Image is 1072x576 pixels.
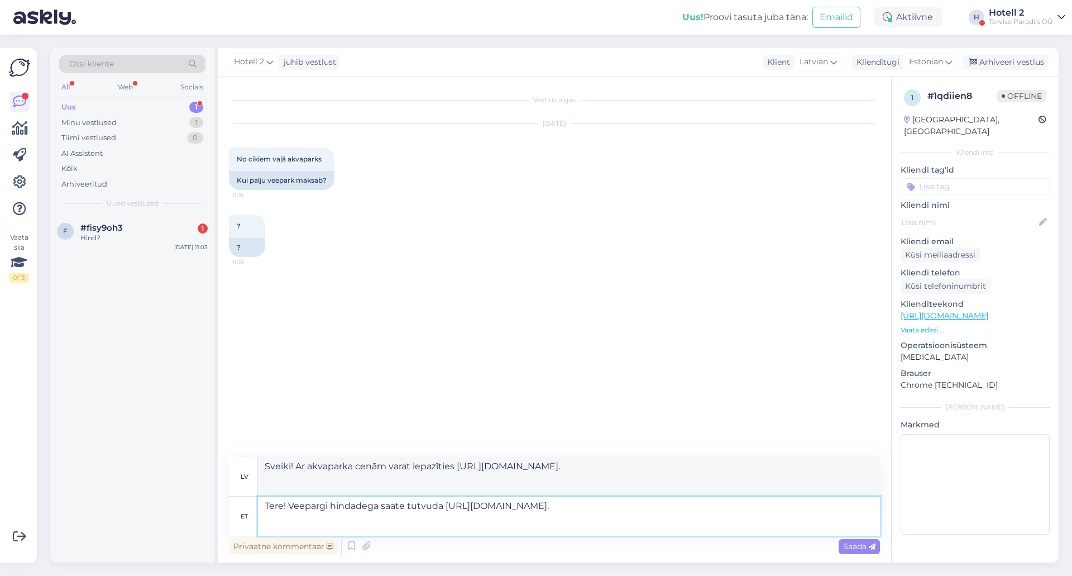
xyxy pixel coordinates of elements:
[901,379,1050,391] p: Chrome [TECHNICAL_ID]
[61,148,103,159] div: AI Assistent
[901,419,1050,431] p: Märkmed
[901,247,980,263] div: Küsi meiliaadressi
[237,155,322,163] span: No cikiem vaļā akvaparks
[80,223,123,233] span: #fisy9oh3
[843,541,875,551] span: Saada
[229,95,880,105] div: Vestlus algas
[241,467,248,486] div: lv
[874,7,942,27] div: Aktiivne
[901,199,1050,211] p: Kliendi nimi
[901,311,988,321] a: [URL][DOMAIN_NAME]
[187,132,203,144] div: 0
[258,497,880,536] textarea: Tere! Veepargi hindadega saate tutvuda [URL][DOMAIN_NAME].
[9,273,29,283] div: 0 / 3
[901,325,1050,335] p: Vaata edasi ...
[116,80,135,94] div: Web
[901,267,1050,279] p: Kliendi telefon
[901,340,1050,351] p: Operatsioonisüsteem
[232,191,274,199] span: 11:16
[61,102,76,113] div: Uus
[61,163,78,174] div: Kõik
[989,17,1053,26] div: Tervise Paradiis OÜ
[901,147,1050,158] div: Kliendi info
[174,243,208,251] div: [DATE] 11:03
[901,351,1050,363] p: [MEDICAL_DATA]
[909,56,943,68] span: Estonian
[229,539,338,554] div: Privaatne kommentaar
[229,118,880,128] div: [DATE]
[989,8,1053,17] div: Hotell 2
[800,56,828,68] span: Latvian
[178,80,205,94] div: Socials
[997,90,1046,102] span: Offline
[901,236,1050,247] p: Kliendi email
[901,164,1050,176] p: Kliendi tag'id
[63,227,68,235] span: f
[234,56,264,68] span: Hotell 2
[927,89,997,103] div: # 1qdiien8
[901,216,1037,229] input: Lisa nimi
[901,402,1050,412] div: [PERSON_NAME]
[69,58,114,70] span: Otsi kliente
[61,117,117,128] div: Minu vestlused
[682,11,808,24] div: Proovi tasuta juba täna:
[279,56,336,68] div: juhib vestlust
[969,9,984,25] div: H
[989,8,1065,26] a: Hotell 2Tervise Paradiis OÜ
[682,12,703,22] b: Uus!
[901,298,1050,310] p: Klienditeekond
[237,222,241,230] span: ?
[189,102,203,113] div: 1
[763,56,790,68] div: Klient
[189,117,203,128] div: 1
[229,238,265,257] div: ?
[229,171,334,190] div: Kui palju veepark maksab?
[9,57,30,78] img: Askly Logo
[812,7,860,28] button: Emailid
[904,114,1038,137] div: [GEOGRAPHIC_DATA], [GEOGRAPHIC_DATA]
[901,368,1050,379] p: Brauser
[9,232,29,283] div: Vaata siia
[911,93,913,102] span: 1
[107,198,159,208] span: Uued vestlused
[61,132,116,144] div: Tiimi vestlused
[901,178,1050,195] input: Lisa tag
[59,80,72,94] div: All
[963,55,1049,70] div: Arhiveeri vestlus
[61,179,107,190] div: Arhiveeritud
[258,457,880,496] textarea: Sveiki! Ar akvaparka cenām varat iepazīties [URL][DOMAIN_NAME].
[198,223,208,234] div: 1
[80,233,208,243] div: Hind?
[901,279,990,294] div: Küsi telefoninumbrit
[232,258,274,266] span: 11:18
[241,507,248,526] div: et
[852,56,899,68] div: Klienditugi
